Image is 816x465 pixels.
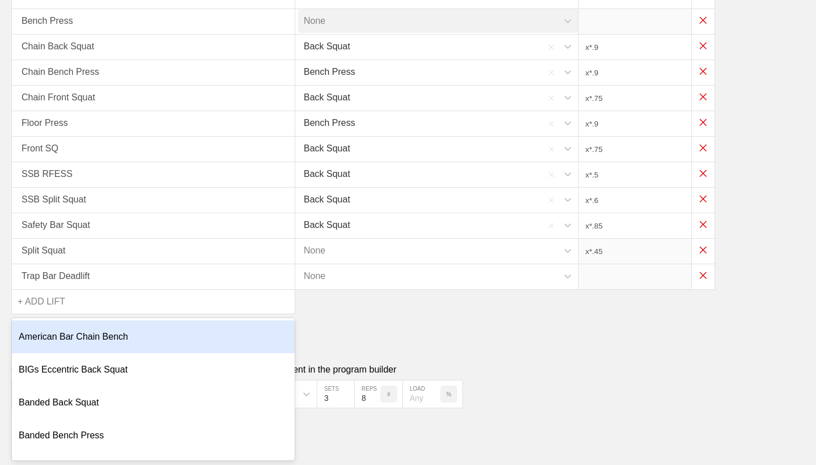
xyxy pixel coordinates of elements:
[304,35,350,58] div: Back Squat
[692,188,715,210] img: x.png
[692,264,715,287] img: x.png
[447,391,452,398] p: %
[11,162,295,188] div: SSB RFESS
[304,239,325,263] div: None
[692,162,715,185] img: x.png
[304,264,325,288] div: None
[304,86,350,109] div: Back Squat
[11,60,295,86] div: Chain Bench Press
[11,238,295,264] div: Split Squat
[304,162,350,186] div: Back Squat
[11,365,805,375] div: Change the default values that appear when you create a new movement in the program builder
[12,419,295,452] div: Banded Bench Press
[692,111,715,134] img: x.png
[11,213,295,239] div: Safety Bar Squat
[11,338,805,354] h1: Program builder default values
[692,239,715,261] img: x.png
[11,85,295,111] div: Chain Front Squat
[692,137,715,159] img: x.png
[304,213,350,237] div: Back Squat
[18,290,65,314] div: + ADD LIFT
[12,320,295,353] div: American Bar Chain Bench
[403,381,440,408] input: Any
[692,86,715,108] img: x.png
[11,264,295,290] div: Trap Bar Deadlift
[692,213,715,236] img: x.png
[11,111,295,137] div: Floor Press
[387,391,390,398] p: #
[11,187,295,213] div: SSB Split Squat
[12,386,295,419] div: Banded Back Squat
[11,34,295,60] div: Chain Back Squat
[692,35,715,57] img: x.png
[304,60,355,84] div: Bench Press
[11,9,295,35] div: Bench Press
[692,9,715,32] img: x.png
[304,137,350,160] div: Back Squat
[12,353,295,386] div: BIGs Eccentric Back Squat
[304,111,355,135] div: Bench Press
[692,60,715,83] img: x.png
[11,136,295,162] div: Front SQ
[304,188,350,212] div: Back Squat
[612,333,816,465] iframe: Chat Widget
